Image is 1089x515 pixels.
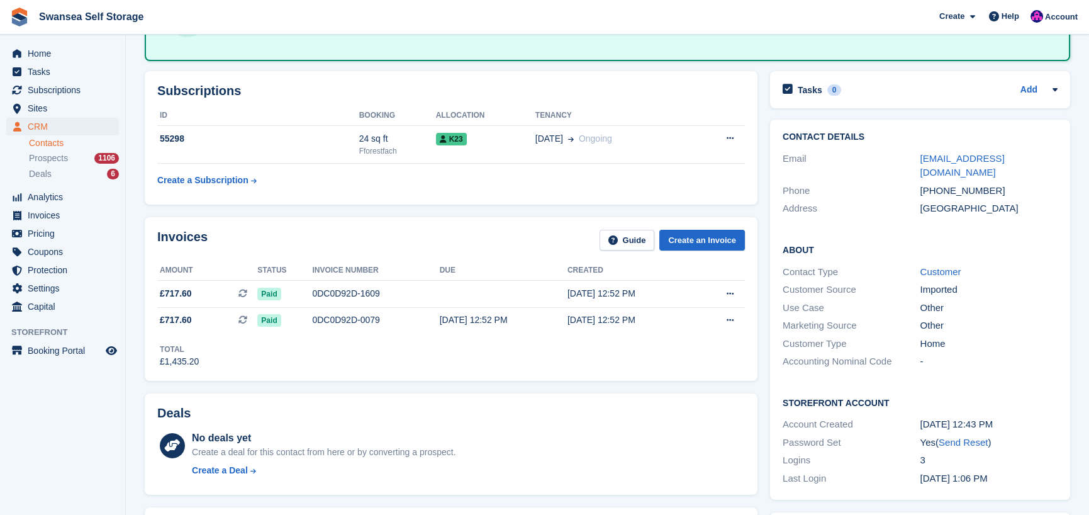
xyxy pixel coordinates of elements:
div: Email [783,152,920,180]
div: Other [920,301,1058,315]
div: Contact Type [783,265,920,280]
div: Fforestfach [359,145,436,157]
div: Account Created [783,417,920,432]
h2: Contact Details [783,132,1058,142]
span: Pricing [28,225,103,242]
span: Protection [28,261,103,279]
a: menu [6,342,119,359]
span: Tasks [28,63,103,81]
span: Create [939,10,964,23]
th: Due [440,261,567,281]
span: Booking Portal [28,342,103,359]
th: ID [157,106,359,126]
a: menu [6,261,119,279]
a: Create a Deal [192,464,455,477]
a: menu [6,225,119,242]
a: Customer [920,266,961,277]
a: Deals 6 [29,167,119,181]
div: No deals yet [192,431,455,446]
img: stora-icon-8386f47178a22dfd0bd8f6a31ec36ba5ce8667c1dd55bd0f319d3a0aa187defe.svg [10,8,29,26]
span: Capital [28,298,103,315]
div: Logins [783,453,920,468]
h2: About [783,243,1058,256]
div: 0DC0D92D-1609 [312,287,439,300]
a: menu [6,63,119,81]
div: Imported [920,283,1058,297]
h2: Tasks [798,84,822,96]
span: Help [1002,10,1019,23]
span: [DATE] [535,132,563,145]
a: Swansea Self Storage [34,6,148,27]
div: [PHONE_NUMBER] [920,184,1058,198]
a: menu [6,298,119,315]
div: Marketing Source [783,319,920,333]
span: Paid [257,314,281,327]
time: 2024-10-01 12:06:11 UTC [920,473,988,484]
a: Contacts [29,137,119,149]
div: 6 [107,169,119,179]
div: Create a Subscription [157,174,249,187]
a: menu [6,99,119,117]
div: [DATE] 12:43 PM [920,417,1058,432]
div: [DATE] 12:52 PM [567,287,695,300]
span: Account [1045,11,1078,23]
h2: Subscriptions [157,84,745,98]
th: Amount [157,261,257,281]
a: menu [6,243,119,261]
div: Use Case [783,301,920,315]
th: Tenancy [535,106,691,126]
div: Customer Source [783,283,920,297]
div: £1,435.20 [160,355,199,368]
img: Donna Davies [1030,10,1043,23]
div: Home [920,337,1058,351]
div: Create a Deal [192,464,248,477]
div: Create a deal for this contact from here or by converting a prospect. [192,446,455,459]
div: 55298 [157,132,359,145]
a: menu [6,81,119,99]
div: Last Login [783,472,920,486]
div: 1106 [94,153,119,164]
span: Home [28,45,103,62]
div: Customer Type [783,337,920,351]
div: [GEOGRAPHIC_DATA] [920,201,1058,216]
a: Add [1020,83,1037,98]
a: [EMAIL_ADDRESS][DOMAIN_NAME] [920,153,1005,178]
a: Create an Invoice [659,230,745,251]
span: K23 [436,133,467,145]
a: menu [6,188,119,206]
th: Created [567,261,695,281]
a: Send Reset [939,437,988,448]
span: Settings [28,280,103,297]
div: Total [160,344,199,355]
h2: Storefront Account [783,396,1058,409]
div: Accounting Nominal Code [783,354,920,369]
h2: Deals [157,406,191,421]
div: - [920,354,1058,369]
a: menu [6,280,119,297]
a: Guide [600,230,655,251]
a: menu [6,118,119,135]
div: Password Set [783,436,920,450]
span: Invoices [28,207,103,224]
h2: Invoices [157,230,208,251]
a: menu [6,45,119,62]
span: Sites [28,99,103,117]
div: Yes [920,436,1058,450]
div: 3 [920,453,1058,468]
span: Ongoing [579,133,612,144]
span: Subscriptions [28,81,103,99]
span: Deals [29,168,52,180]
span: CRM [28,118,103,135]
div: 0 [827,84,842,96]
a: Prospects 1106 [29,152,119,165]
span: Storefront [11,326,125,339]
span: ( ) [935,437,991,448]
span: Prospects [29,152,68,164]
span: Analytics [28,188,103,206]
span: £717.60 [160,314,192,327]
span: Coupons [28,243,103,261]
div: Address [783,201,920,216]
a: Create a Subscription [157,169,257,192]
div: Phone [783,184,920,198]
span: £717.60 [160,287,192,300]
